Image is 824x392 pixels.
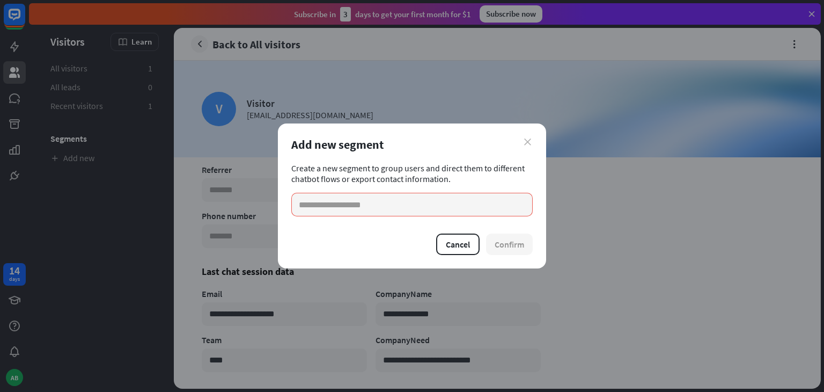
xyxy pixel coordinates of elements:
[524,139,531,146] i: close
[486,234,533,255] button: Confirm
[291,137,533,152] div: Add new segment
[436,234,480,255] button: Cancel
[9,4,41,37] button: Open LiveChat chat widget
[291,163,533,216] div: Create a new segment to group users and direct them to different chatbot flows or export contact ...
